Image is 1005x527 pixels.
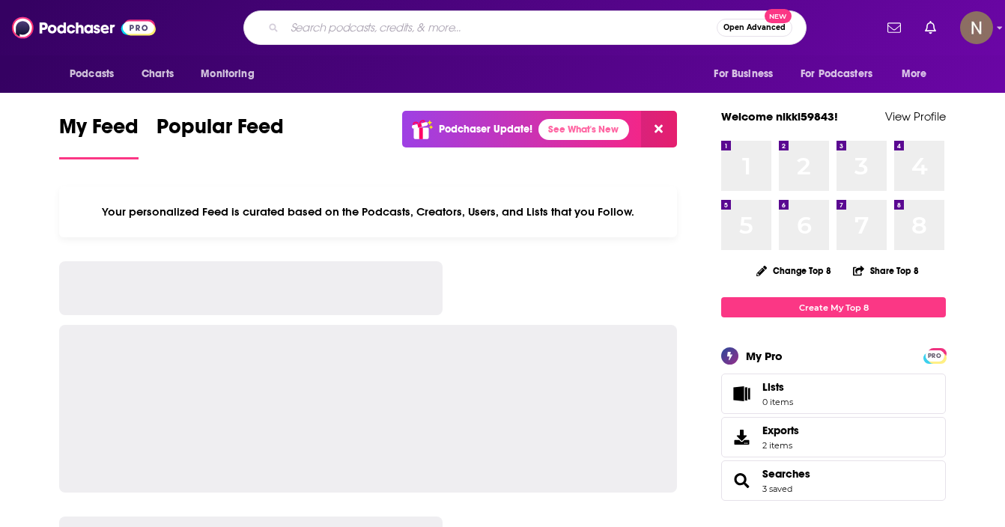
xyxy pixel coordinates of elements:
[747,261,840,280] button: Change Top 8
[762,440,799,451] span: 2 items
[762,424,799,437] span: Exports
[59,114,139,148] span: My Feed
[721,297,946,317] a: Create My Top 8
[891,60,946,88] button: open menu
[726,427,756,448] span: Exports
[852,256,920,285] button: Share Top 8
[960,11,993,44] img: User Profile
[762,484,792,494] a: 3 saved
[439,123,532,135] p: Podchaser Update!
[157,114,284,148] span: Popular Feed
[132,60,183,88] a: Charts
[59,60,133,88] button: open menu
[881,15,907,40] a: Show notifications dropdown
[762,467,810,481] a: Searches
[721,374,946,414] a: Lists
[726,383,756,404] span: Lists
[723,24,786,31] span: Open Advanced
[190,60,273,88] button: open menu
[538,119,629,140] a: See What's New
[960,11,993,44] span: Logged in as nikki59843
[762,380,793,394] span: Lists
[721,109,838,124] a: Welcome nikki59843!
[746,349,783,363] div: My Pro
[762,380,784,394] span: Lists
[721,460,946,501] span: Searches
[885,109,946,124] a: View Profile
[721,417,946,457] a: Exports
[726,470,756,491] a: Searches
[157,114,284,159] a: Popular Feed
[717,19,792,37] button: Open AdvancedNew
[714,64,773,85] span: For Business
[703,60,792,88] button: open menu
[960,11,993,44] button: Show profile menu
[902,64,927,85] span: More
[791,60,894,88] button: open menu
[926,350,944,362] span: PRO
[285,16,717,40] input: Search podcasts, credits, & more...
[59,114,139,159] a: My Feed
[801,64,872,85] span: For Podcasters
[919,15,942,40] a: Show notifications dropdown
[201,64,254,85] span: Monitoring
[765,9,792,23] span: New
[70,64,114,85] span: Podcasts
[762,397,793,407] span: 0 items
[926,350,944,361] a: PRO
[142,64,174,85] span: Charts
[243,10,807,45] div: Search podcasts, credits, & more...
[12,13,156,42] img: Podchaser - Follow, Share and Rate Podcasts
[59,186,677,237] div: Your personalized Feed is curated based on the Podcasts, Creators, Users, and Lists that you Follow.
